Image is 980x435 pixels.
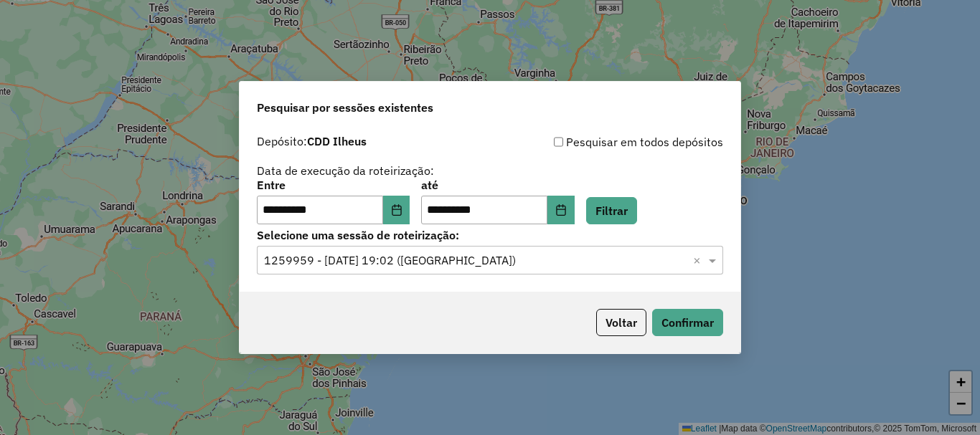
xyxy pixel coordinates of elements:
[257,162,434,179] label: Data de execução da roteirização:
[257,226,723,244] label: Selecione uma sessão de roteirização:
[490,133,723,150] div: Pesquisar em todos depósitos
[596,309,646,336] button: Voltar
[421,176,574,193] label: até
[547,196,575,224] button: Choose Date
[586,197,637,224] button: Filtrar
[257,99,433,116] span: Pesquisar por sessões existentes
[652,309,723,336] button: Confirmar
[307,134,367,148] strong: CDD Ilheus
[693,252,705,269] span: Clear all
[383,196,410,224] button: Choose Date
[257,133,367,150] label: Depósito:
[257,176,410,193] label: Entre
